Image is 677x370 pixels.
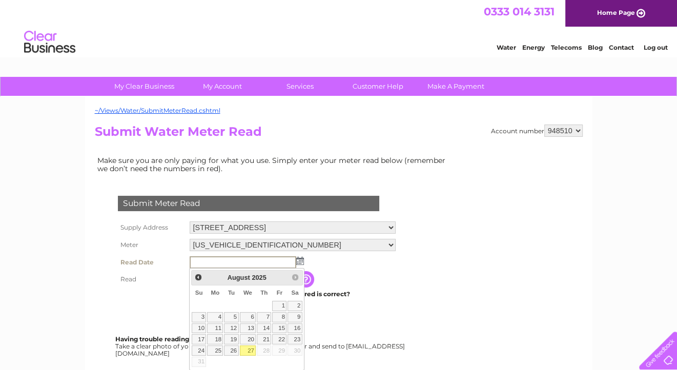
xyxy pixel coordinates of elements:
a: Log out [643,44,667,51]
span: 2025 [252,274,266,281]
a: Customer Help [336,77,420,96]
a: Contact [609,44,634,51]
span: Tuesday [228,290,235,296]
a: 22 [272,334,286,344]
b: Having trouble reading your meter? [115,335,230,343]
a: 12 [224,323,238,334]
span: Sunday [195,290,203,296]
td: Make sure you are only paying for what you use. Simply enter your meter read below (remember we d... [95,154,454,175]
div: Account number [491,125,583,137]
a: My Account [180,77,264,96]
a: 24 [192,345,206,356]
a: 1 [272,301,286,311]
th: Read [115,271,187,287]
span: Monday [211,290,220,296]
a: Prev [193,272,204,283]
a: Blog [588,44,603,51]
div: Take a clear photo of your readings, tell us which supply it's for and send to [EMAIL_ADDRESS][DO... [115,336,406,357]
a: 17 [192,334,206,344]
a: 3 [192,312,206,322]
a: Water [497,44,516,51]
a: 16 [288,323,302,334]
a: 15 [272,323,286,334]
a: 5 [224,312,238,322]
div: Submit Meter Read [118,196,379,211]
a: 11 [207,323,223,334]
a: 10 [192,323,206,334]
a: ~/Views/Water/SubmitMeterRead.cshtml [95,107,220,114]
a: 25 [207,345,223,356]
a: 27 [240,345,256,356]
span: Friday [277,290,283,296]
a: 0333 014 3131 [484,5,555,18]
a: 13 [240,323,256,334]
a: 14 [257,323,271,334]
a: 20 [240,334,256,344]
a: My Clear Business [102,77,187,96]
span: Wednesday [243,290,252,296]
a: 23 [288,334,302,344]
a: 21 [257,334,271,344]
a: 6 [240,312,256,322]
a: 7 [257,312,271,322]
th: Read Date [115,254,187,271]
a: Energy [522,44,545,51]
a: 8 [272,312,286,322]
a: Make A Payment [414,77,498,96]
td: Are you sure the read you have entered is correct? [187,287,398,301]
th: Meter [115,236,187,254]
a: 26 [224,345,238,356]
input: Information [298,271,316,287]
a: 19 [224,334,238,344]
span: August [228,274,250,281]
img: logo.png [24,27,76,58]
span: Prev [194,273,202,281]
img: ... [296,257,304,265]
a: 18 [207,334,223,344]
a: 9 [288,312,302,322]
a: 4 [207,312,223,322]
span: Thursday [260,290,268,296]
span: Saturday [291,290,298,296]
div: Clear Business is a trading name of Verastar Limited (registered in [GEOGRAPHIC_DATA] No. 3667643... [97,6,581,50]
a: 2 [288,301,302,311]
th: Supply Address [115,219,187,236]
a: Services [258,77,342,96]
a: Telecoms [551,44,582,51]
h2: Submit Water Meter Read [95,125,583,144]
